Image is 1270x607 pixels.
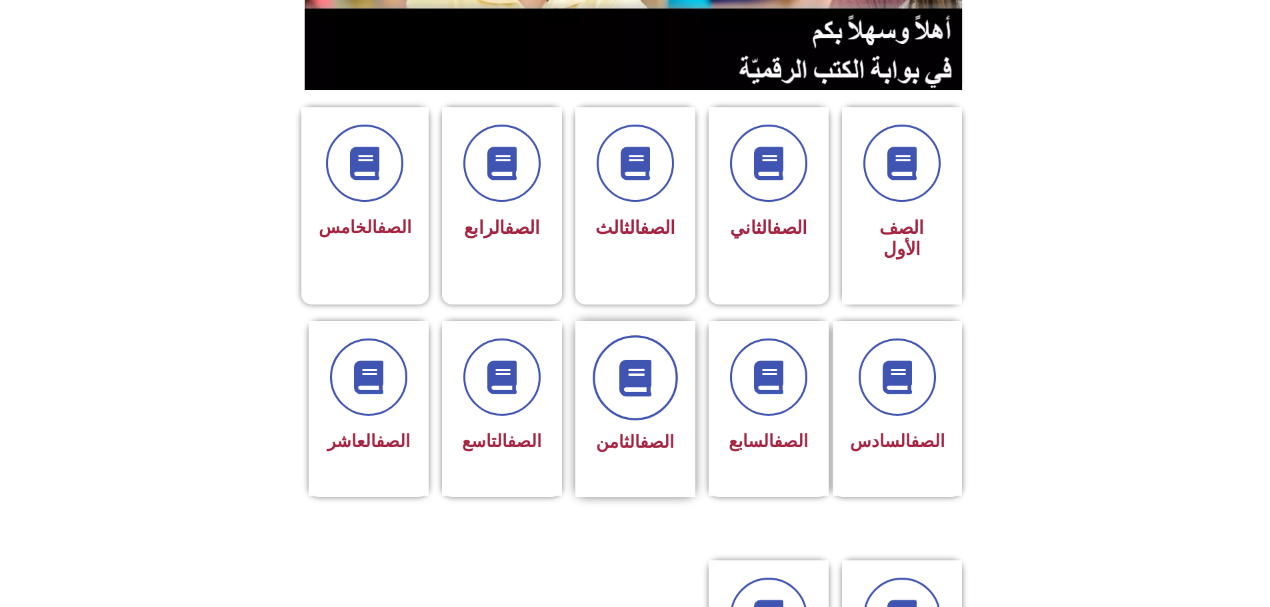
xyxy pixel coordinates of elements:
span: الرابع [464,217,540,239]
a: الصف [507,431,541,451]
a: الصف [505,217,540,239]
span: الخامس [319,217,411,237]
span: التاسع [462,431,541,451]
a: الصف [911,431,945,451]
span: العاشر [327,431,410,451]
span: السابع [729,431,808,451]
a: الصف [640,217,675,239]
a: الصف [377,217,411,237]
span: الثاني [730,217,807,239]
a: الصف [774,431,808,451]
span: السادس [850,431,945,451]
a: الصف [376,431,410,451]
span: الثامن [596,432,674,452]
a: الصف [640,432,674,452]
span: الصف الأول [879,217,924,260]
span: الثالث [595,217,675,239]
a: الصف [772,217,807,239]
